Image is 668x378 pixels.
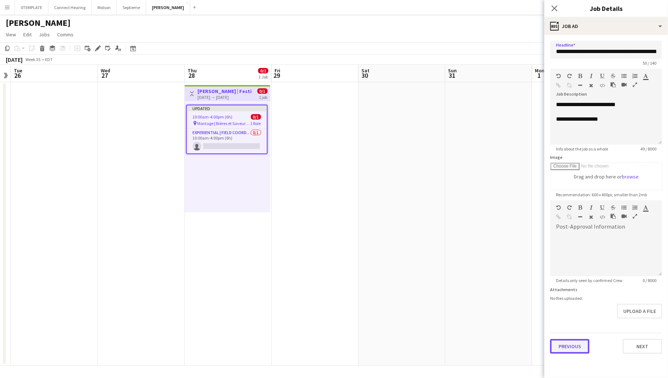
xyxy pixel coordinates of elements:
div: 1 Job [259,74,268,80]
button: Unordered List [621,205,627,210]
button: Ordered List [632,205,637,210]
button: 0TEMPLATE [15,0,48,15]
span: Sat [361,67,369,74]
button: Septieme [117,0,146,15]
button: Molson [92,0,117,15]
button: Fullscreen [632,213,637,219]
button: Italic [589,73,594,79]
button: Bold [578,73,583,79]
button: Underline [600,73,605,79]
span: 29 [273,71,280,80]
button: [PERSON_NAME] [146,0,190,15]
span: Fri [275,67,280,74]
div: No files uploaded. [550,295,662,301]
button: Underline [600,205,605,210]
h1: [PERSON_NAME] [6,17,71,28]
button: Redo [567,73,572,79]
div: Job Ad [544,17,668,35]
span: Week 35 [24,57,42,62]
span: 0/1 [258,68,268,73]
button: Previous [550,339,589,354]
span: Thu [188,67,197,74]
span: Wed [101,67,110,74]
button: Ordered List [632,73,637,79]
button: Connect Hearing [48,0,92,15]
button: Redo [567,205,572,210]
span: 49 / 8000 [635,146,662,152]
div: [DATE] [6,56,23,63]
button: Text Color [643,205,648,210]
span: Montage | Bières et Saveurs de Chambly [197,121,251,126]
span: Comms [57,31,73,38]
span: 0 / 8000 [637,278,662,283]
button: Paste as plain text [611,213,616,219]
a: Jobs [36,30,53,39]
button: Horizontal Line [578,83,583,88]
button: HTML Code [600,83,605,88]
span: Mon [535,67,545,74]
button: Bold [578,205,583,210]
span: 31 [447,71,457,80]
button: Strikethrough [611,73,616,79]
span: Sun [448,67,457,74]
span: 27 [100,71,110,80]
span: Info about the job as a whole [550,146,614,152]
a: View [3,30,19,39]
button: Upload a file [617,304,662,318]
button: HTML Code [600,214,605,220]
span: Edit [23,31,32,38]
button: Next [623,339,662,354]
label: Attachments [550,287,577,292]
app-card-role: Experiential | Field Coordinator0/110:00am-4:00pm (6h) [187,129,267,153]
button: Clear Formatting [589,83,594,88]
button: Insert video [621,82,627,88]
span: 30 [360,71,369,80]
a: Edit [20,30,35,39]
button: Text Color [643,73,648,79]
button: Undo [556,205,561,210]
span: 0/1 [251,114,261,120]
span: 1 [534,71,545,80]
div: 1 job [259,94,268,100]
button: Fullscreen [632,82,637,88]
span: Jobs [39,31,50,38]
span: View [6,31,16,38]
a: Comms [54,30,76,39]
h3: Job Details [544,4,668,13]
span: 26 [13,71,22,80]
app-job-card: Updated10:00am-4:00pm (6h)0/1 Montage | Bières et Saveurs de Chambly1 RoleExperiential | Field Co... [186,105,268,154]
button: Insert video [621,213,627,219]
div: EDT [45,57,53,62]
button: Horizontal Line [578,214,583,220]
span: 28 [187,71,197,80]
span: 50 / 140 [637,60,662,66]
span: Tue [14,67,22,74]
span: 0/1 [257,88,268,94]
span: 1 Role [251,121,261,126]
button: Strikethrough [611,205,616,210]
span: 10:00am-4:00pm (6h) [193,114,233,120]
div: [DATE] → [DATE] [198,94,252,100]
button: Paste as plain text [611,82,616,88]
button: Clear Formatting [589,214,594,220]
span: Recommendation: 600 x 400px, smaller than 2mb [550,192,653,197]
span: Details only seen by confirmed Crew [550,278,628,283]
button: Unordered List [621,73,627,79]
button: Undo [556,73,561,79]
button: Italic [589,205,594,210]
h3: [PERSON_NAME] | Festival Bieres et Saveurs de [GEOGRAPHIC_DATA] [198,88,252,94]
div: Updated [187,105,267,111]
